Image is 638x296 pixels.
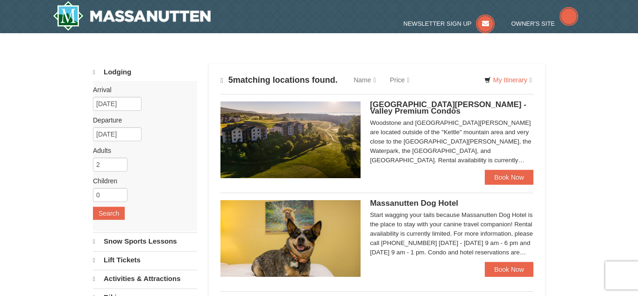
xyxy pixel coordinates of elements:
[511,20,579,27] a: Owner's Site
[220,75,338,85] h4: matching locations found.
[404,20,472,27] span: Newsletter Sign Up
[93,176,190,186] label: Children
[93,146,190,155] label: Adults
[370,118,533,165] div: Woodstone and [GEOGRAPHIC_DATA][PERSON_NAME] are located outside of the "Kettle" mountain area an...
[53,1,211,31] a: Massanutten Resort
[383,71,417,89] a: Price
[220,200,361,277] img: 27428181-5-81c892a3.jpg
[370,100,526,116] span: [GEOGRAPHIC_DATA][PERSON_NAME] - Valley Premium Condos
[511,20,555,27] span: Owner's Site
[485,170,533,185] a: Book Now
[228,75,233,85] span: 5
[93,232,197,250] a: Snow Sports Lessons
[93,64,197,81] a: Lodging
[93,251,197,269] a: Lift Tickets
[220,101,361,178] img: 19219041-4-ec11c166.jpg
[370,210,533,257] div: Start wagging your tails because Massanutten Dog Hotel is the place to stay with your canine trav...
[93,116,190,125] label: Departure
[370,199,458,208] span: Massanutten Dog Hotel
[93,85,190,94] label: Arrival
[347,71,383,89] a: Name
[478,73,538,87] a: My Itinerary
[93,207,125,220] button: Search
[404,20,495,27] a: Newsletter Sign Up
[53,1,211,31] img: Massanutten Resort Logo
[485,262,533,277] a: Book Now
[93,270,197,288] a: Activities & Attractions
